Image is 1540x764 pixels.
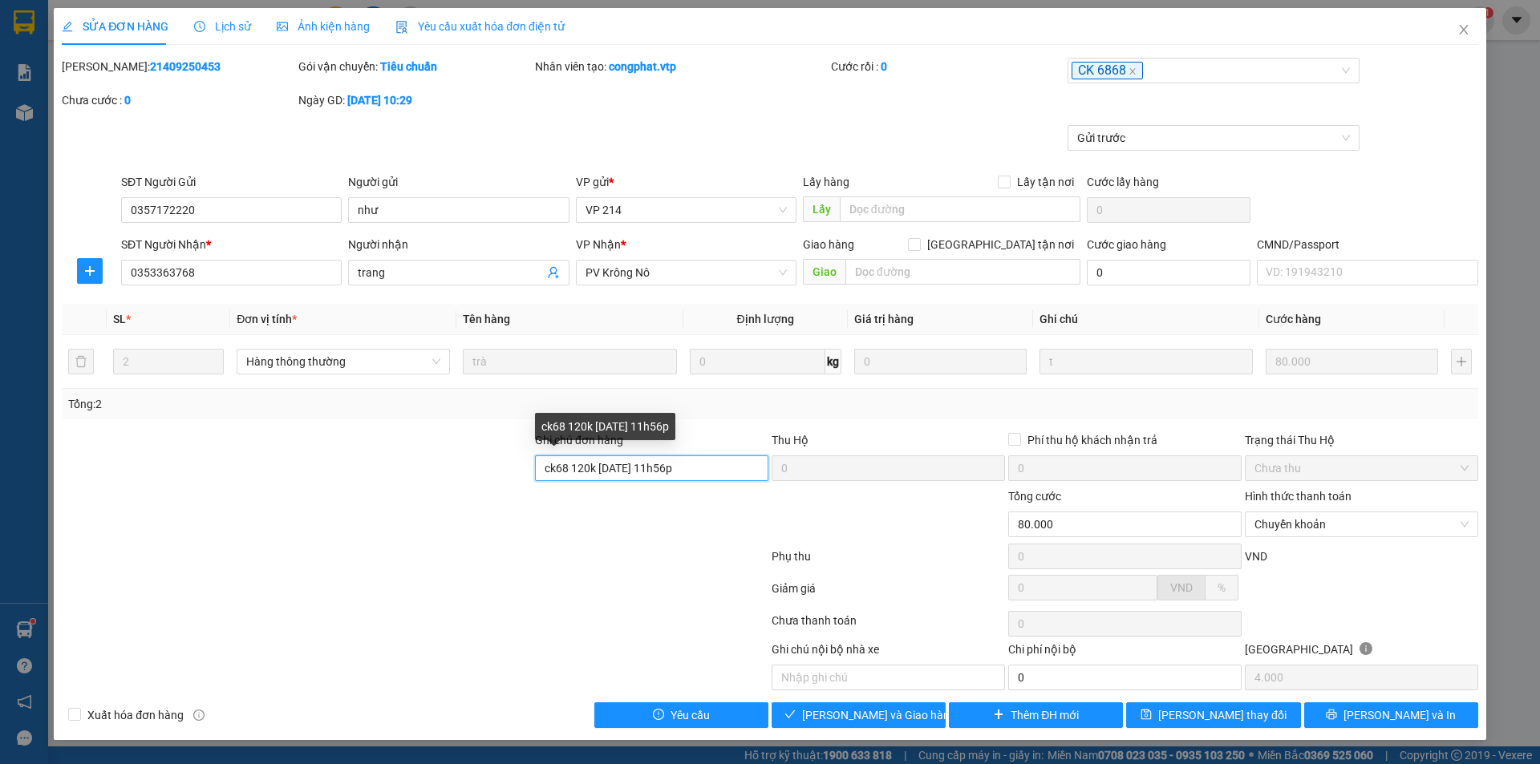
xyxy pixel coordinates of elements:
[772,702,946,728] button: check[PERSON_NAME] và Giao hàng
[1257,236,1477,253] div: CMND/Passport
[1326,709,1337,722] span: printer
[62,58,295,75] div: [PERSON_NAME]:
[1126,702,1300,728] button: save[PERSON_NAME] thay đổi
[1033,304,1259,335] th: Ghi chú
[1441,8,1486,53] button: Close
[121,173,342,191] div: SĐT Người Gửi
[1141,709,1152,722] span: save
[1254,456,1469,480] span: Chưa thu
[348,173,569,191] div: Người gửi
[1087,176,1159,188] label: Cước lấy hàng
[1087,197,1250,223] input: Cước lấy hàng
[1343,706,1456,724] span: [PERSON_NAME] và In
[1254,512,1469,536] span: Chuyển khoản
[81,706,190,724] span: Xuất hóa đơn hàng
[881,60,887,73] b: 0
[1077,126,1351,150] span: Gửi trước
[1451,349,1472,374] button: plus
[770,612,1007,640] div: Chưa thanh toán
[113,313,126,325] span: SL
[1072,62,1143,80] span: CK 6868
[772,434,808,447] span: Thu Hộ
[277,21,288,32] span: picture
[1087,260,1250,285] input: Cước giao hàng
[395,21,408,34] img: icon
[1245,641,1478,665] div: [GEOGRAPHIC_DATA]
[784,709,796,722] span: check
[1008,490,1061,503] span: Tổng cước
[1011,173,1080,191] span: Lấy tận nơi
[594,702,768,728] button: exclamation-circleYêu cầu
[586,261,787,285] span: PV Krông Nô
[78,265,102,277] span: plus
[1266,349,1438,374] input: 0
[62,20,168,33] span: SỬA ĐƠN HÀNG
[237,313,297,325] span: Đơn vị tính
[463,313,510,325] span: Tên hàng
[1039,349,1253,374] input: Ghi Chú
[845,259,1080,285] input: Dọc đường
[1457,23,1470,36] span: close
[348,236,569,253] div: Người nhận
[1360,642,1372,655] span: info-circle
[547,266,560,279] span: user-add
[1245,431,1478,449] div: Trạng thái Thu Hộ
[277,20,370,33] span: Ảnh kiện hàng
[803,196,840,222] span: Lấy
[298,91,532,109] div: Ngày GD:
[298,58,532,75] div: Gói vận chuyển:
[1245,490,1352,503] label: Hình thức thanh toán
[463,349,676,374] input: VD: Bàn, Ghế
[671,706,710,724] span: Yêu cầu
[854,313,914,325] span: Giá trị hàng
[1158,706,1287,724] span: [PERSON_NAME] thay đổi
[121,236,342,253] div: SĐT Người Nhận
[246,350,440,374] span: Hàng thông thường
[1266,313,1321,325] span: Cước hàng
[124,94,131,107] b: 0
[1087,238,1166,251] label: Cước giao hàng
[150,60,221,73] b: 21409250453
[395,20,565,33] span: Yêu cầu xuất hóa đơn điện tử
[803,176,849,188] span: Lấy hàng
[586,198,787,222] span: VP 214
[62,21,73,32] span: edit
[1245,550,1267,563] span: VND
[609,60,676,73] b: congphat.vtp
[737,313,794,325] span: Định lượng
[576,238,621,251] span: VP Nhận
[803,259,845,285] span: Giao
[68,349,94,374] button: delete
[1021,431,1164,449] span: Phí thu hộ khách nhận trả
[653,709,664,722] span: exclamation-circle
[1304,702,1478,728] button: printer[PERSON_NAME] và In
[193,709,205,721] span: info-circle
[535,413,675,440] div: ck68 120k [DATE] 11h56p
[772,641,1005,665] div: Ghi chú nội bộ nhà xe
[770,580,1007,608] div: Giảm giá
[77,258,103,284] button: plus
[772,665,1005,690] input: Nhập ghi chú
[1008,641,1242,665] div: Chi phí nội bộ
[62,91,295,109] div: Chưa cước :
[921,236,1080,253] span: [GEOGRAPHIC_DATA] tận nơi
[802,706,956,724] span: [PERSON_NAME] và Giao hàng
[535,455,768,481] input: Ghi chú đơn hàng
[194,21,205,32] span: clock-circle
[1011,706,1079,724] span: Thêm ĐH mới
[825,349,841,374] span: kg
[380,60,437,73] b: Tiêu chuẩn
[840,196,1080,222] input: Dọc đường
[949,702,1123,728] button: plusThêm ĐH mới
[803,238,854,251] span: Giao hàng
[347,94,412,107] b: [DATE] 10:29
[770,548,1007,576] div: Phụ thu
[1218,581,1226,594] span: %
[993,709,1004,722] span: plus
[1129,67,1137,75] span: close
[535,58,828,75] div: Nhân viên tạo:
[854,349,1027,374] input: 0
[68,395,594,413] div: Tổng: 2
[831,58,1064,75] div: Cước rồi :
[1170,581,1193,594] span: VND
